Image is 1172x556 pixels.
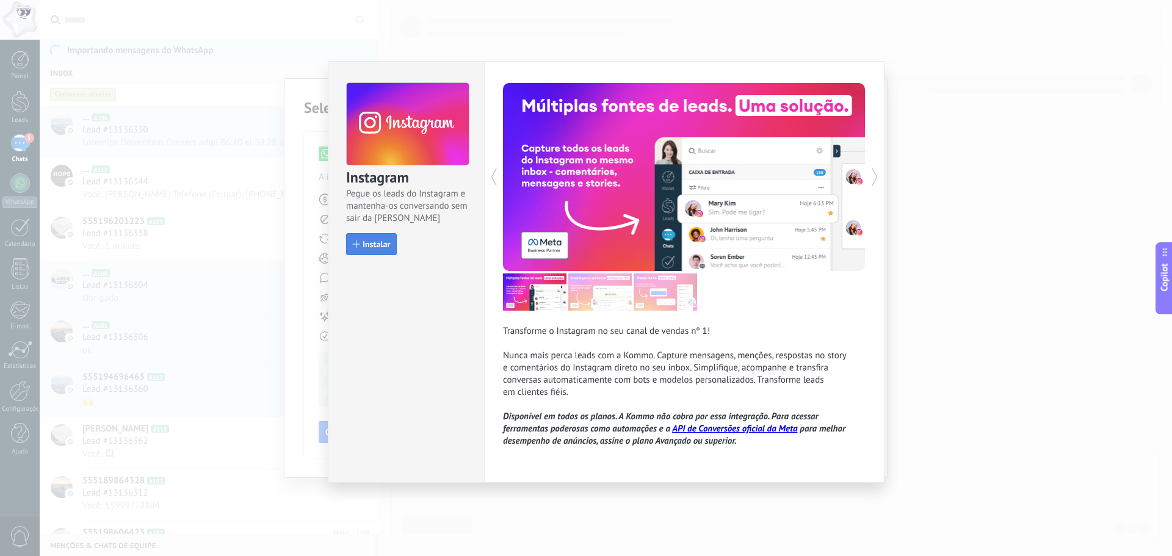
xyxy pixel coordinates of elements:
[346,233,397,255] button: Instalar
[346,168,468,188] h3: Instagram
[363,240,390,248] span: Instalar
[503,325,866,447] div: Transforme o Instagram no seu canal de vendas nº 1! Nunca mais perca leads com a Kommo. Capture m...
[634,273,697,311] img: com_instagram_tour_3_pt.png
[503,411,845,447] i: Disponível em todos os planos. A Kommo não cobra por essa integração. Para acessar ferramentas po...
[568,273,632,311] img: com_instagram_tour_2_pt.png
[503,273,566,311] img: com_instagram_tour_1_pt.png
[346,188,468,225] span: Pegue os leads do Instagram e mantenha-os conversando sem sair da [PERSON_NAME]
[672,423,797,435] a: API de Conversões oficial da Meta
[1159,263,1171,291] span: Copilot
